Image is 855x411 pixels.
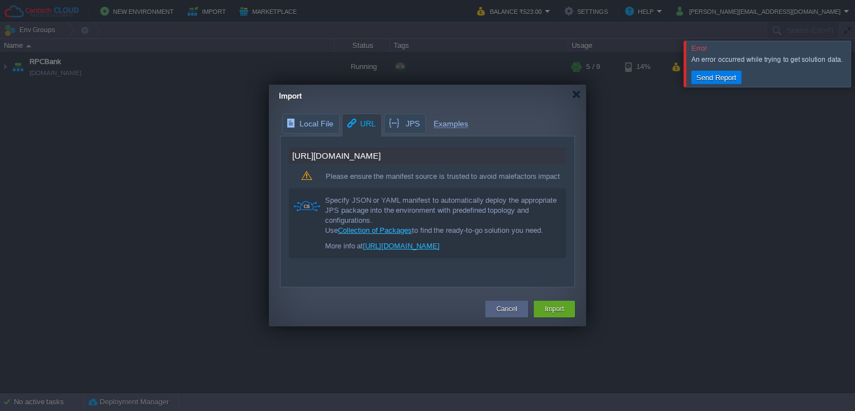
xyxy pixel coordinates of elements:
[693,72,740,82] button: Send Report
[301,170,560,182] div: Please ensure the manifest source is trusted to avoid malefactors impact
[286,114,333,133] span: Local File
[691,55,848,64] div: An error occurred while trying to get solution data.
[363,242,440,250] a: [URL][DOMAIN_NAME]
[325,241,559,251] div: More info at
[325,195,559,236] div: Specify JSON or YAML manifest to automatically deploy the appropriate JPS package into the enviro...
[434,114,468,128] span: Examples
[388,114,420,133] span: JPS
[338,226,412,234] a: Collection of Packages
[279,91,302,100] span: Import
[346,114,376,134] span: URL
[691,44,707,52] span: Error
[497,304,517,315] button: Cancel
[545,304,564,315] button: Import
